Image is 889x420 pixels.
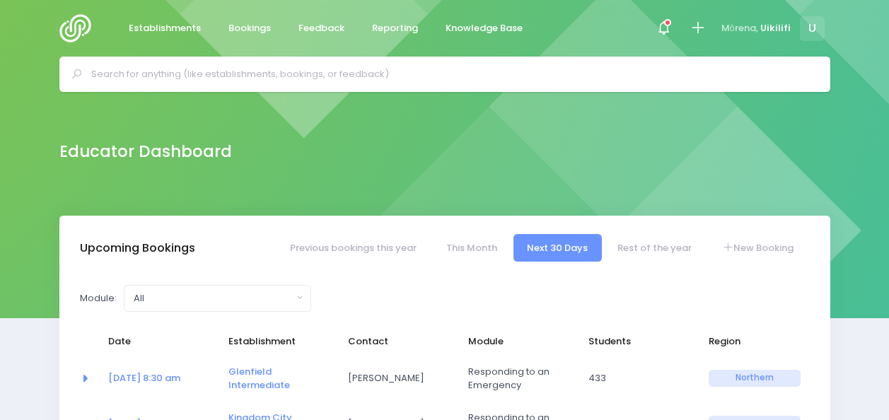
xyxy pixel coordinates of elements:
[604,234,706,262] a: Rest of the year
[276,234,430,262] a: Previous bookings this year
[117,15,213,42] a: Establishments
[108,334,200,349] span: Date
[108,371,180,385] a: [DATE] 8:30 am
[579,356,699,402] td: 433
[217,15,283,42] a: Bookings
[134,291,293,305] div: All
[588,334,680,349] span: Students
[99,356,219,402] td: <a href="https://app.stjis.org.nz/bookings/523533" class="font-weight-bold">18 Aug at 8:30 am</a>
[228,21,271,35] span: Bookings
[129,21,201,35] span: Establishments
[339,356,459,402] td: Jacob Allison
[228,365,290,392] a: Glenfield Intermediate
[372,21,418,35] span: Reporting
[348,371,440,385] span: [PERSON_NAME]
[760,21,791,35] span: Uikilifi
[361,15,430,42] a: Reporting
[709,370,801,387] span: Northern
[513,234,602,262] a: Next 30 Days
[124,285,311,312] button: All
[708,234,807,262] a: New Booking
[721,21,758,35] span: Mōrena,
[468,365,560,392] span: Responding to an Emergency
[446,21,523,35] span: Knowledge Base
[348,334,440,349] span: Contact
[709,334,801,349] span: Region
[59,14,100,42] img: Logo
[287,15,356,42] a: Feedback
[432,234,511,262] a: This Month
[699,356,810,402] td: Northern
[80,241,195,255] h3: Upcoming Bookings
[91,64,810,85] input: Search for anything (like establishments, bookings, or feedback)
[298,21,344,35] span: Feedback
[434,15,535,42] a: Knowledge Base
[80,291,117,305] label: Module:
[800,16,825,41] span: U
[219,356,339,402] td: <a href="https://app.stjis.org.nz/establishments/207372" class="font-weight-bold">Glenfield Inter...
[59,142,232,161] h2: Educator Dashboard
[468,334,560,349] span: Module
[228,334,320,349] span: Establishment
[459,356,579,402] td: Responding to an Emergency
[588,371,680,385] span: 433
